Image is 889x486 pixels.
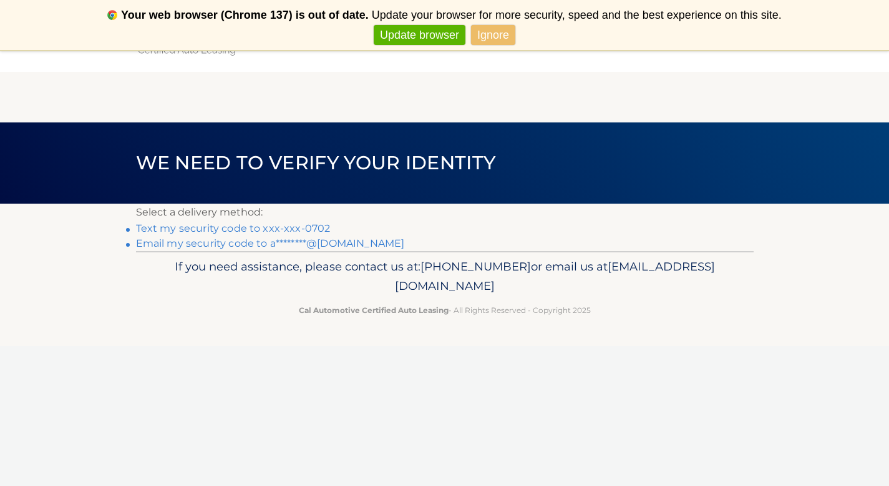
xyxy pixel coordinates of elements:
a: Text my security code to xxx-xxx-0702 [136,222,331,234]
a: Ignore [471,25,515,46]
p: - All Rights Reserved - Copyright 2025 [144,304,746,317]
span: [PHONE_NUMBER] [420,259,531,274]
span: We need to verify your identity [136,151,496,174]
p: Select a delivery method: [136,204,754,221]
p: If you need assistance, please contact us at: or email us at [144,257,746,297]
a: Update browser [374,25,465,46]
strong: Cal Automotive Certified Auto Leasing [299,305,449,315]
b: Your web browser (Chrome 137) is out of date. [121,9,369,21]
span: Update your browser for more security, speed and the best experience on this site. [372,9,782,21]
a: Email my security code to a********@[DOMAIN_NAME] [136,237,405,249]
